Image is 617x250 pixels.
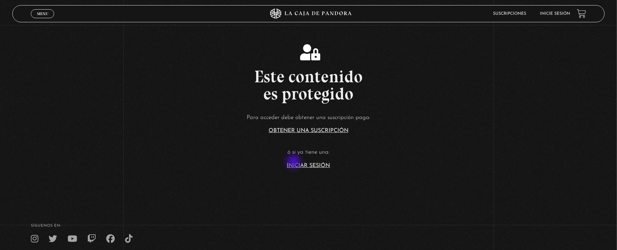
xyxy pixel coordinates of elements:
[493,12,526,16] a: Suscripciones
[577,9,586,18] a: View your shopping cart
[269,128,348,133] a: Obtener una suscripción
[31,224,586,228] h4: SÍguenos en:
[540,12,570,16] a: Inicie sesión
[35,17,51,22] span: Cerrar
[287,163,330,168] a: Iniciar Sesión
[37,12,48,16] span: Menu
